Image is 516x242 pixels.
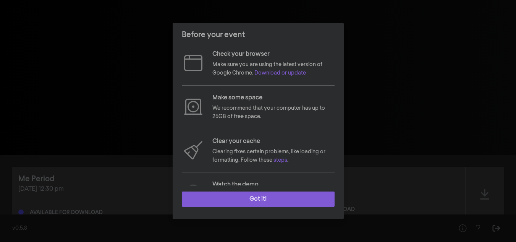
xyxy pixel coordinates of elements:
p: Check your browser [212,50,335,59]
p: Clearing fixes certain problems, like loading or formatting. Follow these . [212,148,335,165]
p: Make sure you are using the latest version of Google Chrome. [212,60,335,78]
p: We recommend that your computer has up to 25GB of free space. [212,104,335,121]
p: Make some space [212,93,335,102]
p: Watch the demo [212,180,335,189]
a: Download or update [254,70,306,76]
a: steps [273,158,287,163]
p: Clear your cache [212,137,335,146]
header: Before your event [173,23,344,47]
button: Got it! [182,192,335,207]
